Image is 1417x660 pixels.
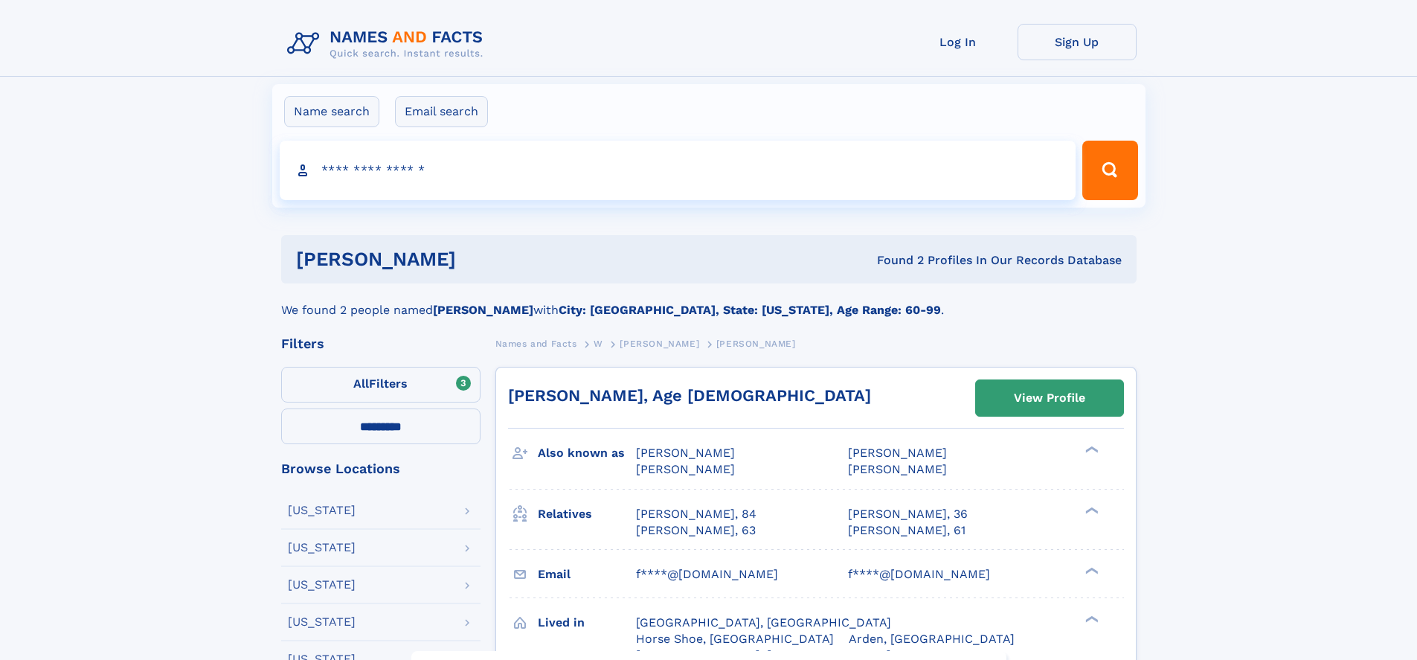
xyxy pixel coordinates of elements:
h3: Also known as [538,440,636,466]
div: [US_STATE] [288,616,356,628]
span: [PERSON_NAME] [636,462,735,476]
label: Email search [395,96,488,127]
div: Found 2 Profiles In Our Records Database [666,252,1122,269]
div: [US_STATE] [288,579,356,591]
div: Browse Locations [281,462,481,475]
div: ❯ [1082,505,1099,515]
div: We found 2 people named with . [281,283,1137,319]
span: W [594,339,603,349]
div: [US_STATE] [288,504,356,516]
span: Horse Shoe, [GEOGRAPHIC_DATA] [636,632,834,646]
a: [PERSON_NAME] [620,334,699,353]
div: Filters [281,337,481,350]
a: Names and Facts [495,334,577,353]
a: W [594,334,603,353]
span: Arden, [GEOGRAPHIC_DATA] [849,632,1015,646]
span: [PERSON_NAME] [636,446,735,460]
div: ❯ [1082,614,1099,624]
span: [GEOGRAPHIC_DATA], [GEOGRAPHIC_DATA] [636,615,891,629]
button: Search Button [1082,141,1137,200]
span: [PERSON_NAME] [848,462,947,476]
a: [PERSON_NAME], Age [DEMOGRAPHIC_DATA] [508,386,871,405]
a: [PERSON_NAME], 84 [636,506,756,522]
label: Filters [281,367,481,403]
img: Logo Names and Facts [281,24,495,64]
h1: [PERSON_NAME] [296,250,666,269]
b: City: [GEOGRAPHIC_DATA], State: [US_STATE], Age Range: 60-99 [559,303,941,317]
div: View Profile [1014,381,1085,415]
a: [PERSON_NAME], 63 [636,522,756,539]
span: [PERSON_NAME] [716,339,796,349]
div: ❯ [1082,445,1099,455]
a: [PERSON_NAME], 36 [848,506,968,522]
span: [PERSON_NAME] [620,339,699,349]
h3: Email [538,562,636,587]
a: Log In [899,24,1018,60]
span: [PERSON_NAME] [848,446,947,460]
span: All [353,377,369,391]
input: search input [280,141,1076,200]
a: Sign Up [1018,24,1137,60]
div: ❯ [1082,566,1099,575]
a: [PERSON_NAME], 61 [848,522,965,539]
label: Name search [284,96,379,127]
a: View Profile [976,380,1123,416]
b: [PERSON_NAME] [433,303,533,317]
h3: Lived in [538,610,636,635]
h3: Relatives [538,502,636,527]
div: [US_STATE] [288,542,356,554]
